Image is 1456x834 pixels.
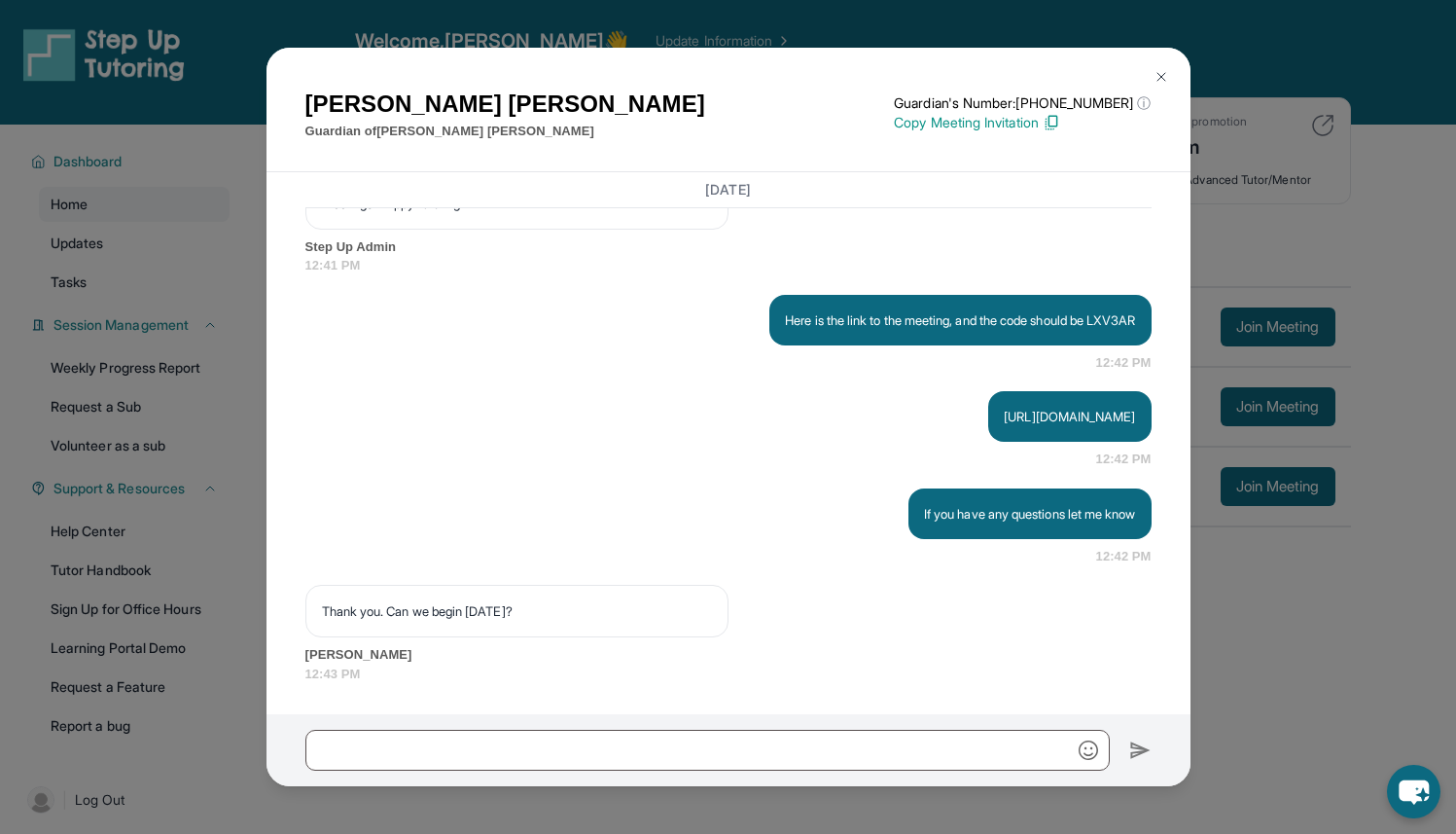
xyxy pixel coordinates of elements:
span: 12:43 PM [305,665,1152,684]
img: Copy Icon [1043,114,1060,131]
img: Emoji [1079,741,1098,760]
span: 12:41 PM [305,256,1152,275]
p: If you have any questions let me know [924,504,1136,524]
h1: [PERSON_NAME] [PERSON_NAME] [305,87,705,122]
span: 12:42 PM [1096,353,1152,373]
p: Guardian of [PERSON_NAME] [PERSON_NAME] [305,122,705,141]
p: [URL][DOMAIN_NAME] [1004,407,1135,426]
p: Thank you. Can we begin [DATE]? [322,601,712,621]
span: 12:42 PM [1096,450,1152,469]
span: [PERSON_NAME] [305,645,1152,665]
button: chat-button [1387,765,1440,818]
span: Step Up Admin [305,237,1152,257]
span: 12:42 PM [1096,547,1152,566]
p: Guardian's Number: [PHONE_NUMBER] [894,93,1151,113]
p: Here is the link to the meeting, and the code should be LXV3AR [785,310,1135,330]
span: ⓘ [1137,93,1151,113]
p: Copy Meeting Invitation [894,113,1151,132]
img: Send icon [1129,739,1152,762]
h3: [DATE] [305,180,1152,199]
img: Close Icon [1154,69,1169,85]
